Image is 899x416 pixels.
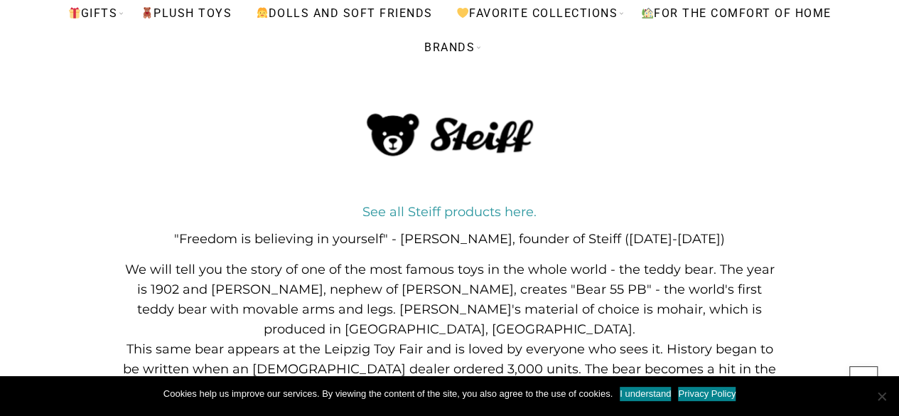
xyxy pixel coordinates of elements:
[257,7,268,18] img: 👧
[620,387,671,401] a: Разбрах
[123,260,777,399] p: We will tell you the story of one of the most famous toys in the whole world - the teddy bear. Th...
[457,7,468,18] img: 💛
[678,387,736,401] a: Политика за поверителност
[69,7,80,18] img: 🎁
[141,7,153,18] img: 🧸
[362,204,537,220] a: See all Steiff products here.
[163,387,613,401] span: Cookies help us improve our services. By viewing the content of the site, you also agree to the u...
[414,30,485,64] a: BRANDS
[874,389,888,403] span: No
[642,7,653,18] img: 🏡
